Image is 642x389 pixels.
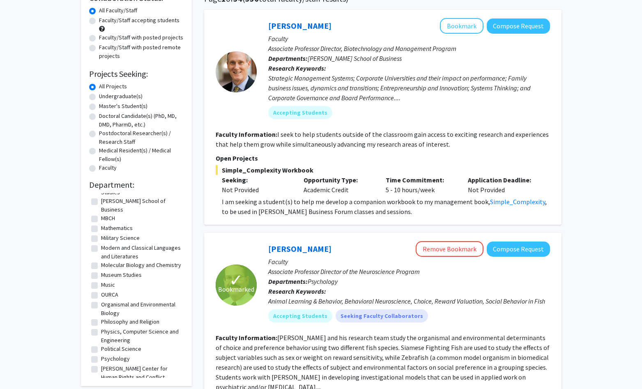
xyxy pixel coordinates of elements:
[101,271,142,279] label: Museum Studies
[268,64,326,72] b: Research Keywords:
[487,242,550,257] button: Compose Request to Drew Velkey
[99,82,127,91] label: All Projects
[101,327,182,345] label: Physics, Computer Science and Engineering
[99,129,184,146] label: Postdoctoral Researcher(s) / Research Staff
[101,224,133,232] label: Mathematics
[89,69,184,79] h2: Projects Seeking:
[268,73,550,103] div: Strategic Management Systems; Corporate Universities and their impact on performance; Family busi...
[216,130,277,138] b: Faculty Information:
[222,185,292,195] div: Not Provided
[268,257,550,267] p: Faculty
[101,345,141,353] label: Political Science
[336,309,428,322] mat-chip: Seeking Faculty Collaborators
[99,102,147,110] label: Master's Student(s)
[99,33,183,42] label: Faculty/Staff with posted projects
[297,175,380,195] div: Academic Credit
[99,43,184,60] label: Faculty/Staff with posted remote projects
[462,175,544,195] div: Not Provided
[468,175,538,185] p: Application Deadline:
[216,334,277,342] b: Faculty Information:
[268,309,332,322] mat-chip: Accepting Students
[268,296,550,306] div: Animal Learning & Behavior, Behavioral Neuroscience, Choice, Reward Valuation, Social Behavior in...
[416,241,483,257] button: Remove Bookmark
[440,18,483,34] button: Add William Donaldson to Bookmarks
[268,287,326,295] b: Research Keywords:
[268,21,331,31] a: [PERSON_NAME]
[268,267,550,276] p: Associate Professor Director of the Neuroscience Program
[216,165,550,175] span: Simple_Complexity Workbook
[101,318,159,326] label: Philosophy and Religion
[308,277,338,285] span: Psychology
[380,175,462,195] div: 5 - 10 hours/week
[101,290,118,299] label: OURCA
[101,244,182,261] label: Modern and Classical Languages and Literatures
[6,352,35,383] iframe: Chat
[222,175,292,185] p: Seeking:
[101,234,140,242] label: Military Science
[386,175,456,185] p: Time Commitment:
[268,44,550,53] p: Associate Professor Director, Biotechnology and Management Program
[216,130,549,148] fg-read-more: I seek to help students outside of the classroom gain access to exciting research and experiences...
[268,54,308,62] b: Departments:
[99,6,137,15] label: All Faculty/Staff
[308,54,402,62] span: [PERSON_NAME] School of Business
[101,281,115,289] label: Music
[304,175,373,185] p: Opportunity Type:
[268,34,550,44] p: Faculty
[101,300,182,318] label: Organismal and Environmental Biology
[101,261,181,269] label: Molecular Biology and Chemistry
[89,180,184,190] h2: Department:
[101,214,115,223] label: MBCH
[222,197,550,216] p: I am seeking a student(s) to help me develop a companion workbook to my management book, , to be ...
[99,146,184,163] label: Medical Resident(s) / Medical Fellow(s)
[99,112,184,129] label: Doctoral Candidate(s) (PhD, MD, DMD, PharmD, etc.)
[101,197,182,214] label: [PERSON_NAME] School of Business
[101,354,130,363] label: Psychology
[229,276,243,284] span: ✓
[487,18,550,34] button: Compose Request to William Donaldson
[99,16,179,25] label: Faculty/Staff accepting students
[268,277,308,285] b: Departments:
[218,284,254,294] span: Bookmarked
[99,92,143,101] label: Undergraduate(s)
[216,153,550,163] p: Open Projects
[490,198,545,206] a: Simple_Complexity
[268,244,331,254] a: [PERSON_NAME]
[99,163,117,172] label: Faculty
[268,106,332,119] mat-chip: Accepting Students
